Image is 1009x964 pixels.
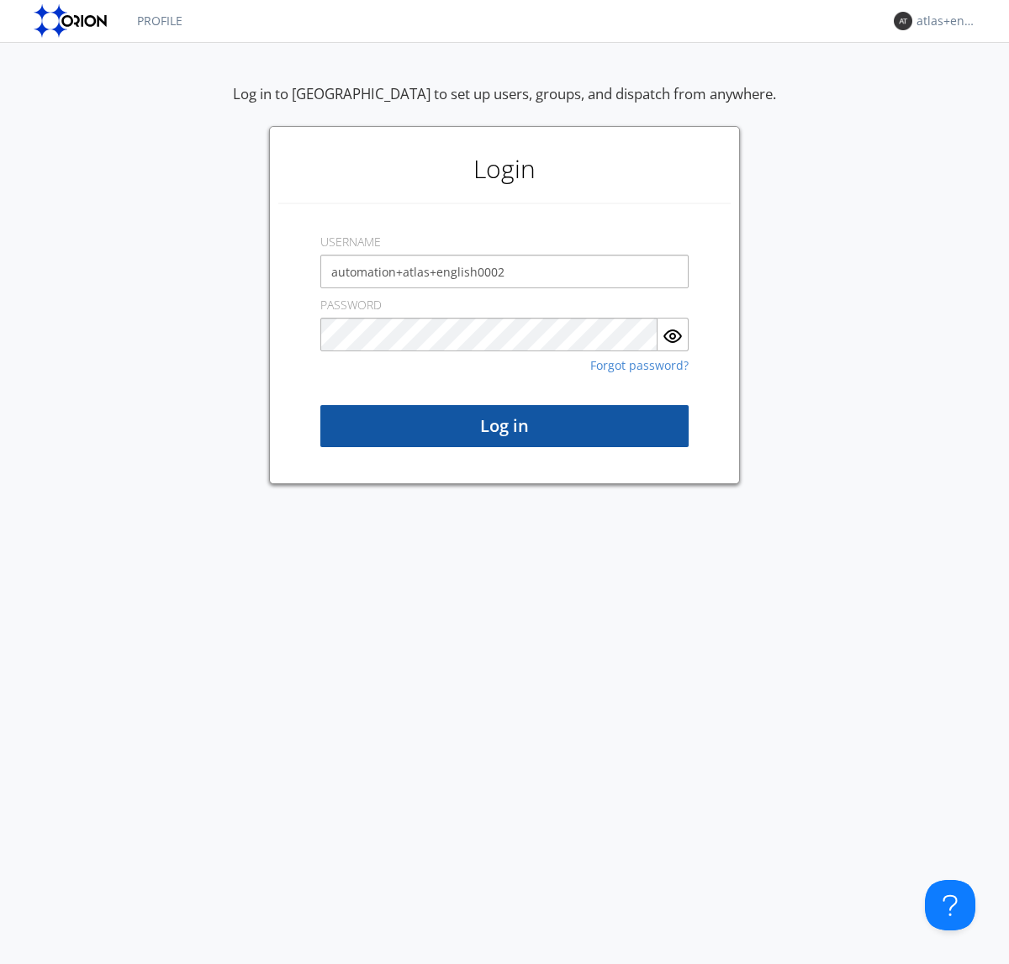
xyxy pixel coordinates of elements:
label: PASSWORD [320,297,382,313]
a: Forgot password? [590,360,689,371]
img: eye.svg [663,326,683,346]
div: atlas+english0002 [917,13,980,29]
button: Show Password [658,318,689,351]
input: Password [320,318,658,351]
button: Log in [320,405,689,447]
h1: Login [278,135,731,203]
img: 373638.png [894,12,912,30]
label: USERNAME [320,234,381,250]
img: orion-labs-logo.svg [34,4,112,38]
div: Log in to [GEOGRAPHIC_DATA] to set up users, groups, and dispatch from anywhere. [233,84,776,126]
iframe: Toggle Customer Support [925,880,975,930]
